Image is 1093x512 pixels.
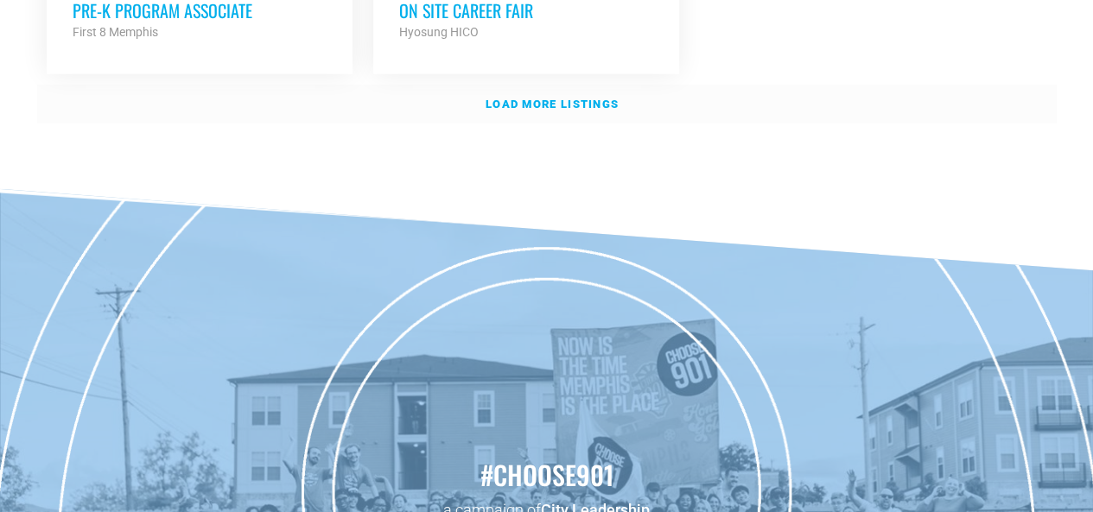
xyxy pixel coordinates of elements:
[399,25,479,39] strong: Hyosung HICO
[486,98,619,111] strong: Load more listings
[37,85,1057,124] a: Load more listings
[9,457,1084,493] h2: #choose901
[73,25,158,39] strong: First 8 Memphis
